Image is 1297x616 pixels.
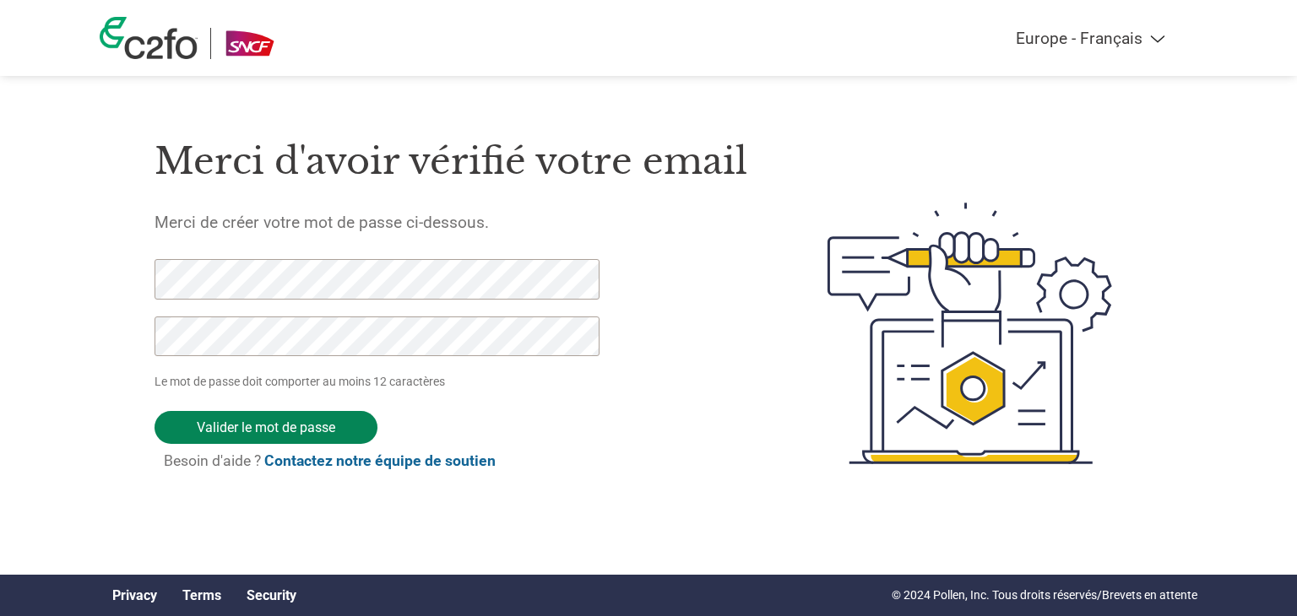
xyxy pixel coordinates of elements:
p: Le mot de passe doit comporter au moins 12 caractères [155,373,605,391]
p: © 2024 Pollen, Inc. Tous droits réservés/Brevets en attente [892,586,1197,604]
h5: Merci de créer votre mot de passe ci-dessous. [155,213,747,232]
img: SNCF [224,28,275,59]
img: create-password [797,110,1143,557]
span: Besoin d'aide ? [164,452,496,469]
a: Privacy [112,587,157,603]
a: Contactez notre équipe de soutien [264,452,496,469]
a: Security [247,587,296,603]
a: Terms [182,587,221,603]
input: Valider le mot de passe [155,411,377,444]
h1: Merci d'avoir vérifié votre email [155,134,747,189]
img: c2fo logo [100,17,198,59]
